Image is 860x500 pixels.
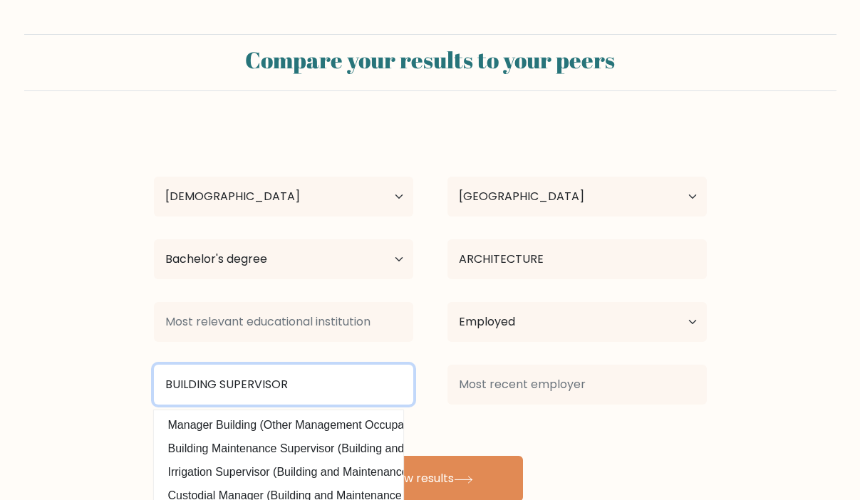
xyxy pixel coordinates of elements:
input: Most recent employer [447,365,707,405]
option: Irrigation Supervisor (Building and Maintenance Services) [157,461,400,484]
input: Most relevant educational institution [154,302,413,342]
option: Manager Building (Other Management Occupations) [157,414,400,437]
input: Most relevant professional experience [154,365,413,405]
h2: Compare your results to your peers [33,46,828,73]
option: Building Maintenance Supervisor (Building and Maintenance Services) [157,437,400,460]
input: What did you study? [447,239,707,279]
